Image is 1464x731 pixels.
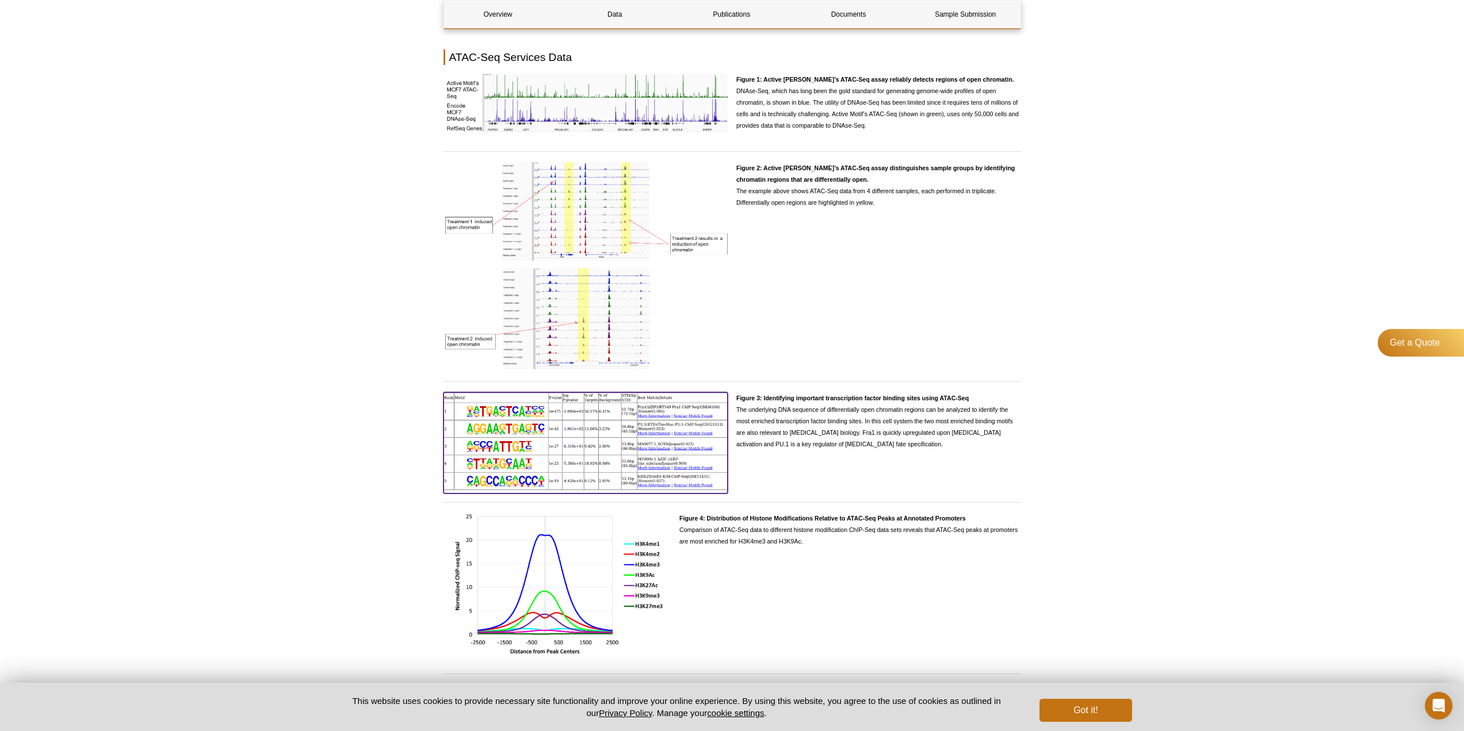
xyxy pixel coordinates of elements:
[332,695,1021,719] p: This website uses cookies to provide necessary site functionality and improve your online experie...
[561,1,669,28] a: Data
[444,74,728,137] a: Click for full size image
[678,1,786,28] a: Publications
[444,512,671,661] img: ATAC-Seq Data 5
[444,392,728,493] a: Click for full size image
[1039,699,1132,722] button: Got it!
[736,164,1015,206] span: The example above shows ATAC-Seq data from 4 different samples, each performed in triplicate. Dif...
[707,708,764,718] button: cookie settings
[1378,329,1464,357] a: Get a Quote
[736,76,1014,83] strong: Figure 1: Active [PERSON_NAME]’s ATAC-Seq assay reliably detects regions of open chromatin.
[444,162,728,373] a: Click for full size image
[444,512,671,665] a: Click for full size image
[736,395,969,401] strong: Figure 3: Identifying important transcription factor binding sites using ATAC-Seq
[911,1,1019,28] a: Sample Submission
[679,515,966,522] strong: Figure 4: Distribution of Histone Modifications Relative to ATAC-Seq Peaks at Annotated Promoters
[444,49,1021,65] h2: ATAC-Seq Services Data
[444,1,552,28] a: Overview
[736,164,1015,183] strong: Figure 2: Active [PERSON_NAME]’s ATAC-Seq assay distinguishes sample groups by identifying chroma...
[444,162,728,370] img: ATAC-Seq Data 2
[444,392,728,490] img: ATAC-Seq Data 4
[794,1,903,28] a: Documents
[736,76,1019,129] span: DNAse-Seq, which has long been the gold standard for generating genome-wide profiles of open chro...
[1425,692,1452,719] div: Open Intercom Messenger
[736,395,1013,447] span: The underlying DNA sequence of differentially open chromatin regions can be analyzed to identify ...
[599,708,652,718] a: Privacy Policy
[444,74,728,134] img: ATAC-Seq Data 1
[679,515,1018,545] span: Comparison of ATAC-Seq data to different histone modification ChIP-Seq data sets reveals that ATA...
